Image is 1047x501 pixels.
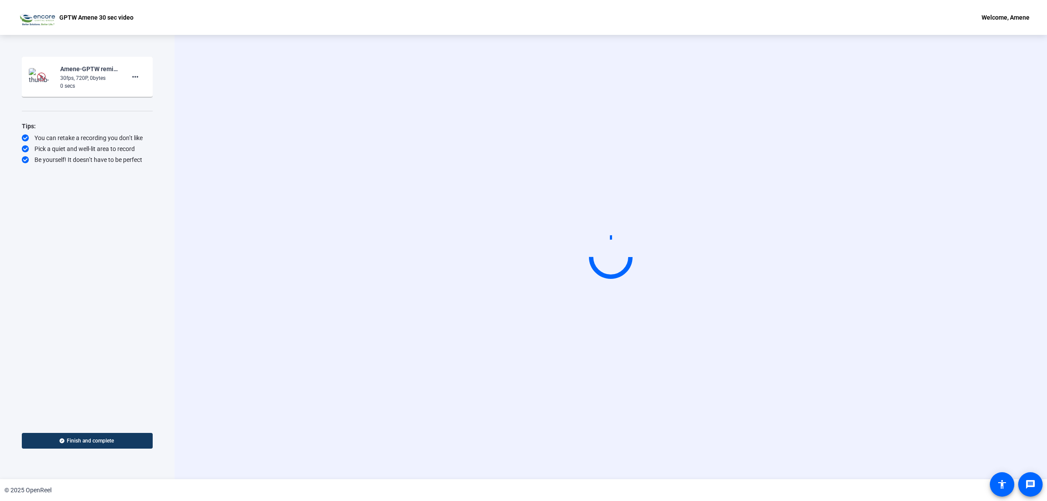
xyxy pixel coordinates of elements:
[997,479,1007,490] mat-icon: accessibility
[60,74,119,82] div: 30fps, 720P, 0bytes
[29,68,55,86] img: thumb-nail
[60,64,119,74] div: Amene-GPTW reminder Amene 30 sec video-GPTW Amene 30 sec video-1755094641215-webcam
[59,12,133,23] p: GPTW Amene 30 sec video
[22,433,153,449] button: Finish and complete
[22,121,153,131] div: Tips:
[67,437,114,444] span: Finish and complete
[982,12,1030,23] div: Welcome, Amene
[4,486,51,495] div: © 2025 OpenReel
[60,82,119,90] div: 0 secs
[37,72,46,81] img: Preview is unavailable
[22,134,153,142] div: You can retake a recording you don’t like
[22,144,153,153] div: Pick a quiet and well-lit area to record
[130,72,140,82] mat-icon: more_horiz
[17,9,55,26] img: OpenReel logo
[22,155,153,164] div: Be yourself! It doesn’t have to be perfect
[1025,479,1036,490] mat-icon: message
